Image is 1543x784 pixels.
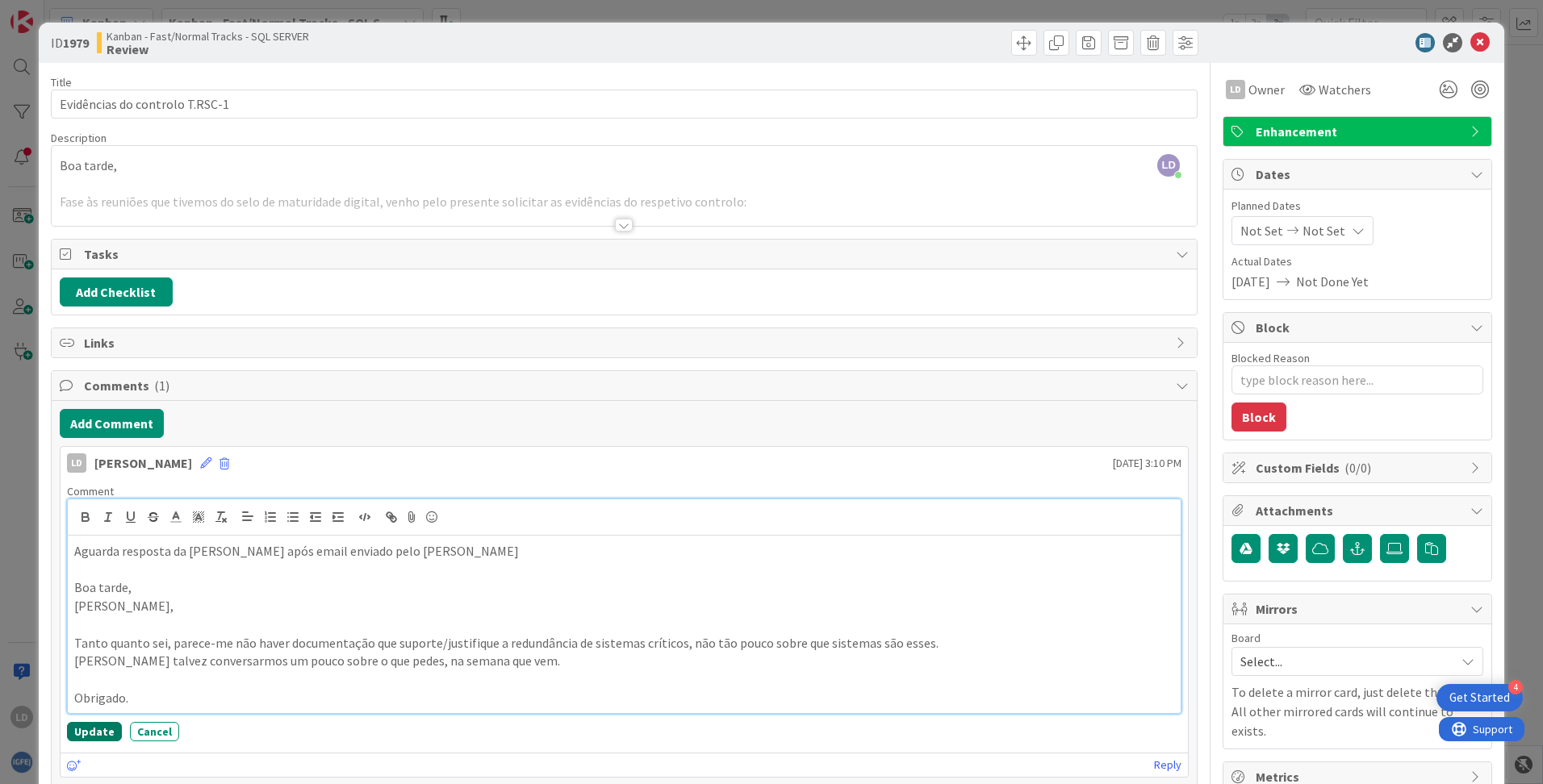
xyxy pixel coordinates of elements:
div: LD [67,453,86,473]
button: Block [1231,402,1286,432]
span: Board [1231,632,1261,644]
span: LD [1157,154,1180,177]
span: Support [34,2,73,22]
b: 1979 [63,35,89,51]
button: Update [67,722,122,741]
label: Blocked Reason [1231,351,1310,365]
p: Boa tarde, [74,578,1174,597]
span: Not Set [1303,221,1345,240]
span: [DATE] 3:10 PM [1113,455,1181,472]
p: Obrigado. [74,689,1174,707]
span: Tasks [84,244,1168,264]
p: Boa tarde, [60,156,1189,175]
button: Add Checklist [60,277,173,307]
span: Block [1256,318,1462,337]
button: Add Comment [60,409,164,438]
p: [PERSON_NAME] talvez conversarmos um pouco sobre o que pedes, na semana que vem. [74,652,1174,670]
input: type card name here... [51,90,1198,119]
span: Comments [84,376,1168,395]
div: 4 [1508,680,1523,694]
p: Tanto quanto sei, parece-me não haver documentação que suporte/justifique a redundância de sistem... [74,634,1174,653]
span: [DATE] [1231,272,1270,291]
div: Get Started [1449,690,1510,706]
span: Enhancement [1256,122,1462,141]
span: Kanban - Fast/Normal Tracks - SQL SERVER [107,30,309,43]
b: Review [107,43,309,56]
label: Title [51,75,72,90]
span: Mirrors [1256,599,1462,619]
p: To delete a mirror card, just delete the card. All other mirrored cards will continue to exists. [1231,682,1483,740]
span: Comment [67,484,114,498]
span: Not Done Yet [1296,272,1369,291]
div: Open Get Started checklist, remaining modules: 4 [1436,684,1523,711]
span: ID [51,33,89,52]
span: Actual Dates [1231,253,1483,270]
span: Attachments [1256,501,1462,520]
span: Not Set [1240,221,1283,240]
p: [PERSON_NAME], [74,597,1174,615]
span: Custom Fields [1256,458,1462,477]
span: Planned Dates [1231,198,1483,215]
span: ( 1 ) [154,377,169,394]
div: [PERSON_NAME] [94,453,192,473]
span: ( 0/0 ) [1344,460,1371,476]
p: Aguarda resposta da [PERSON_NAME] após email enviado pelo [PERSON_NAME] [74,542,1174,561]
span: Description [51,131,107,145]
span: Select... [1240,650,1447,673]
span: Links [84,333,1168,352]
a: Reply [1154,755,1181,775]
button: Cancel [130,722,179,741]
div: LD [1226,80,1245,99]
span: Dates [1256,165,1462,184]
span: Watchers [1319,80,1371,99]
span: Owner [1248,80,1285,99]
